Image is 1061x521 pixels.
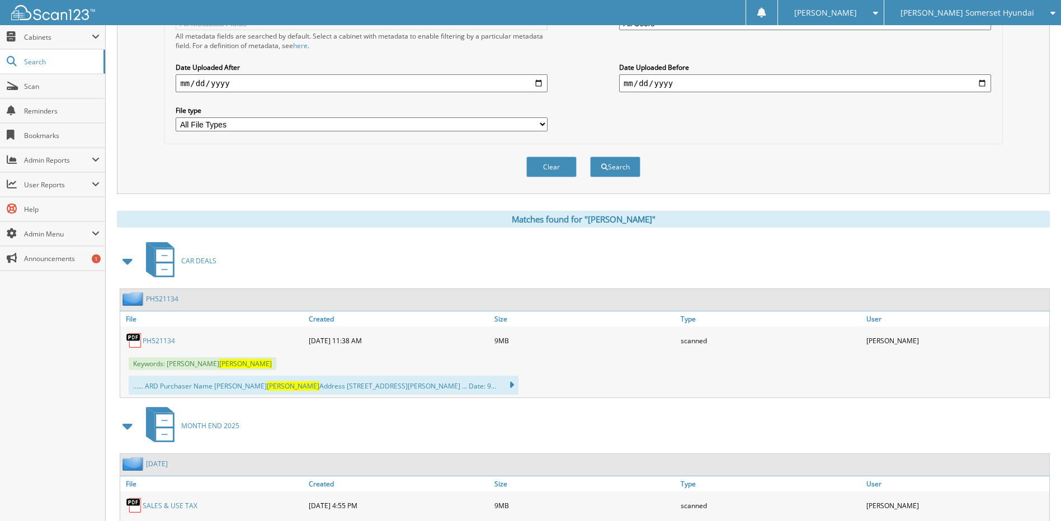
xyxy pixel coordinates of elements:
[24,32,92,42] span: Cabinets
[492,476,677,491] a: Size
[864,311,1049,326] a: User
[122,292,146,306] img: folder2.png
[24,82,100,91] span: Scan
[126,497,143,514] img: PDF.png
[122,457,146,471] img: folder2.png
[92,254,101,263] div: 1
[24,205,100,214] span: Help
[126,332,143,349] img: PDF.png
[492,311,677,326] a: Size
[619,74,991,92] input: end
[176,106,548,115] label: File type
[678,476,864,491] a: Type
[139,404,239,448] a: MONTH END 2025
[120,311,306,326] a: File
[24,57,98,67] span: Search
[306,329,492,352] div: [DATE] 11:38 AM
[181,421,239,430] span: MONTH END 2025
[492,494,677,517] div: 9MB
[526,157,577,177] button: Clear
[590,157,640,177] button: Search
[306,494,492,517] div: [DATE] 4:55 PM
[678,329,864,352] div: scanned
[11,5,95,20] img: scan123-logo-white.svg
[306,476,492,491] a: Created
[900,10,1034,16] span: [PERSON_NAME] Somerset Hyundai
[678,494,864,517] div: scanned
[794,10,857,16] span: [PERSON_NAME]
[678,311,864,326] a: Type
[139,239,216,283] a: CAR DEALS
[129,376,518,395] div: ...... ARD Purchaser Name [PERSON_NAME] Address [STREET_ADDRESS][PERSON_NAME] ... Date: 9...
[176,63,548,72] label: Date Uploaded After
[1005,467,1061,521] iframe: Chat Widget
[293,41,308,50] a: here
[24,180,92,190] span: User Reports
[117,211,1050,228] div: Matches found for "[PERSON_NAME]"
[24,155,92,165] span: Admin Reports
[176,31,548,50] div: All metadata fields are searched by default. Select a cabinet with metadata to enable filtering b...
[181,256,216,266] span: CAR DEALS
[24,229,92,239] span: Admin Menu
[143,336,175,345] a: PH521134
[24,106,100,116] span: Reminders
[143,501,197,510] a: SALES & USE TAX
[219,359,272,368] span: [PERSON_NAME]
[24,131,100,140] span: Bookmarks
[129,357,276,370] span: Keywords: [PERSON_NAME]
[267,381,319,391] span: [PERSON_NAME]
[146,294,178,304] a: PH521134
[24,254,100,263] span: Announcements
[864,494,1049,517] div: [PERSON_NAME]
[146,459,168,468] a: [DATE]
[864,476,1049,491] a: User
[864,329,1049,352] div: [PERSON_NAME]
[176,74,548,92] input: start
[492,329,677,352] div: 9MB
[120,476,306,491] a: File
[306,311,492,326] a: Created
[619,63,991,72] label: Date Uploaded Before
